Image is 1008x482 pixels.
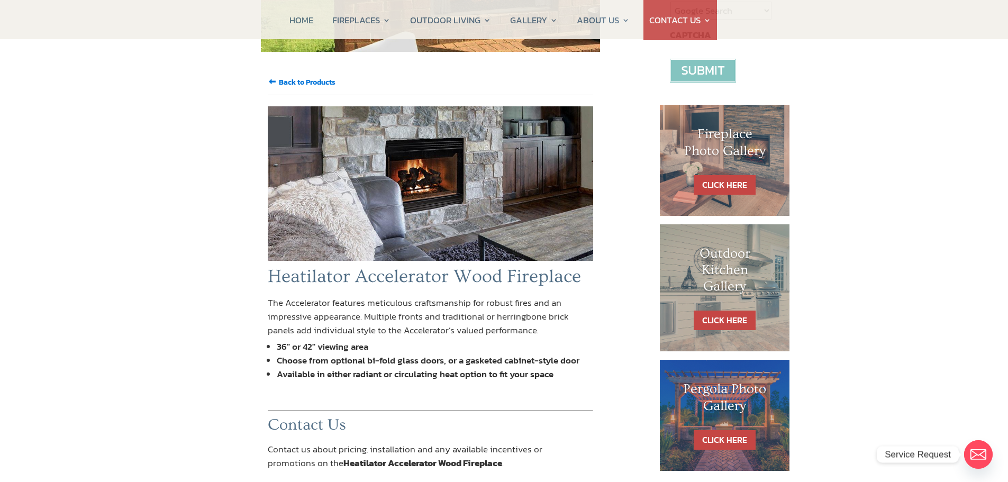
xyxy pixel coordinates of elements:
li: Available in either radiant or circulating heat option to fit your space [277,367,594,381]
li: Choose from optional bi-fold glass doors, or a gasketed cabinet-style door [277,353,594,367]
img: HTL_woodFP_A36R-A36C_960x456 [268,106,594,261]
a: Email [964,440,993,469]
a: CLICK HERE [694,175,756,195]
h1: Heatilator Accelerator Wood Fireplace [268,266,594,293]
b: Heatilator Accelerator Wood Fireplace [343,456,502,470]
h2: Contact Us [268,415,594,440]
h1: Fireplace Photo Gallery [681,126,769,164]
input: Back to Products [279,77,335,88]
a: CLICK HERE [694,430,756,450]
p: Contact us about pricing, installation and any available incentives or promotions on the . [268,442,591,479]
label: CAPTCHA [670,29,711,41]
h1: Outdoor Kitchen Gallery [681,245,769,301]
a: CLICK HERE [694,311,756,330]
li: 36" or 42" viewing area [277,340,594,353]
p: The Accelerator features meticulous craftsmanship for robust fires and an impressive appearance. ... [268,296,594,337]
h1: Pergola Photo Gallery [681,381,769,419]
input: Submit [670,59,736,83]
span: 🠘 [268,75,277,88]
